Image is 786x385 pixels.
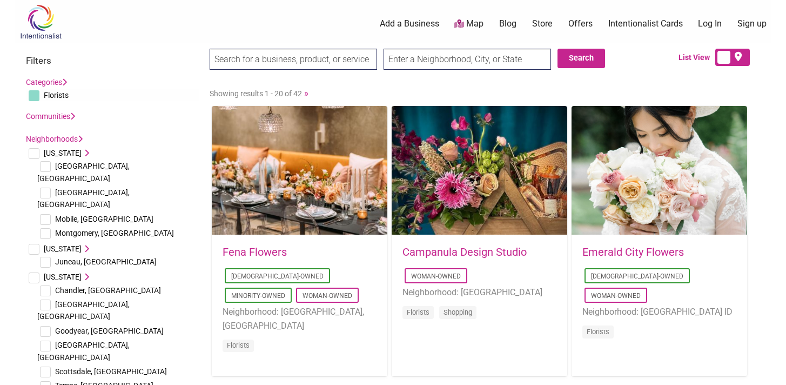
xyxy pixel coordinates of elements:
a: Neighborhoods [26,135,83,143]
a: Categories [26,78,67,87]
span: [GEOGRAPHIC_DATA], [GEOGRAPHIC_DATA] [37,188,130,209]
input: Search for a business, product, or service [210,49,377,70]
span: Goodyear, [GEOGRAPHIC_DATA] [55,327,164,335]
li: Neighborhood: [GEOGRAPHIC_DATA], [GEOGRAPHIC_DATA] [223,305,377,333]
span: Florists [44,91,69,99]
h3: Filters [26,55,199,66]
a: Emerald City Flowers [582,245,684,258]
a: Map [454,18,483,30]
a: Florists [407,308,429,316]
button: Search [557,49,605,68]
span: Montgomery, [GEOGRAPHIC_DATA] [55,229,174,237]
img: Intentionalist [15,4,66,39]
a: Blog [499,18,516,30]
a: Add a Business [380,18,439,30]
a: Shopping [444,308,472,316]
a: Woman-Owned [303,292,352,300]
a: Florists [587,328,609,336]
span: [US_STATE] [44,244,82,253]
li: Neighborhood: [GEOGRAPHIC_DATA] [402,286,556,300]
span: [GEOGRAPHIC_DATA], [GEOGRAPHIC_DATA] [37,341,130,361]
a: [DEMOGRAPHIC_DATA]-Owned [591,273,683,280]
li: Neighborhood: [GEOGRAPHIC_DATA] ID [582,305,736,319]
span: Chandler, [GEOGRAPHIC_DATA] [55,286,161,295]
a: Offers [568,18,593,30]
span: Scottsdale, [GEOGRAPHIC_DATA] [55,367,167,376]
a: Store [532,18,553,30]
input: Enter a Neighborhood, City, or State [384,49,551,70]
span: [US_STATE] [44,149,82,157]
span: List View [678,52,715,63]
a: [DEMOGRAPHIC_DATA]-Owned [231,273,324,280]
a: Woman-Owned [591,292,641,300]
span: [US_STATE] [44,273,82,281]
a: Minority-Owned [231,292,285,300]
span: [GEOGRAPHIC_DATA], [GEOGRAPHIC_DATA] [37,300,130,321]
span: [GEOGRAPHIC_DATA], [GEOGRAPHIC_DATA] [37,162,130,182]
span: Juneau, [GEOGRAPHIC_DATA] [55,257,157,266]
span: Showing results 1 - 20 of 42 [210,89,302,98]
a: Communities [26,112,75,121]
a: Fena Flowers [223,245,287,258]
a: Florists [227,341,250,349]
span: Mobile, [GEOGRAPHIC_DATA] [55,215,153,223]
a: Sign up [737,18,767,30]
a: Intentionalist Cards [608,18,683,30]
a: Log In [698,18,722,30]
a: Woman-Owned [411,273,461,280]
a: » [304,88,308,98]
a: Campanula Design Studio [402,245,527,258]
